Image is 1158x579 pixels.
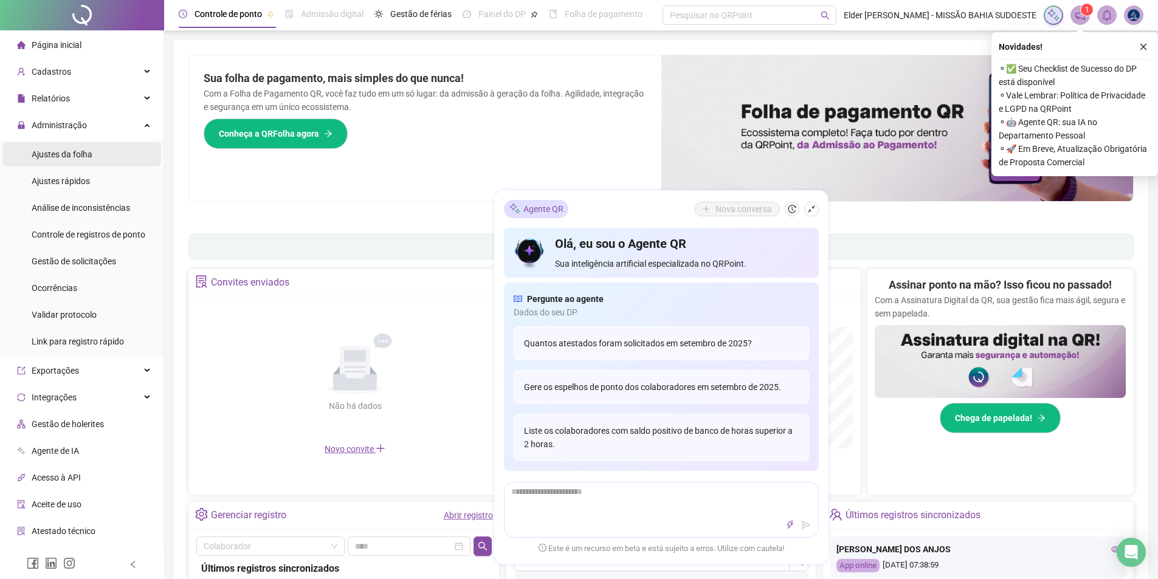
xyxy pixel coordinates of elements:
button: Conheça a QRFolha agora [204,118,348,149]
span: Integrações [32,392,77,402]
span: solution [17,527,26,535]
div: Últimos registros sincronizados [846,505,981,526]
button: thunderbolt [783,518,798,532]
h4: Olá, eu sou o Agente QR [555,235,808,252]
span: exclamation-circle [539,544,546,552]
span: file [17,94,26,103]
span: search [821,11,830,20]
span: Link para registro rápido [32,337,124,346]
span: Aceite de uso [32,499,81,509]
span: ⚬ 🤖 Agente QR: sua IA no Departamento Pessoal [999,115,1151,142]
span: Chega de papelada! [955,411,1032,425]
span: Página inicial [32,40,81,50]
div: [PERSON_NAME] DOS ANJOS [836,543,1120,556]
div: Agente QR [504,200,568,218]
button: Nova conversa [694,202,780,216]
span: Ajustes rápidos [32,176,90,186]
img: banner%2F02c71560-61a6-44d4-94b9-c8ab97240462.png [875,325,1126,398]
span: Agente de IA [32,446,79,456]
span: book [549,10,557,18]
span: Novidades ! [999,40,1043,53]
span: home [17,41,26,49]
span: Administração [32,120,87,130]
span: Acesso à API [32,473,81,482]
span: history [788,205,796,213]
img: sparkle-icon.fc2bf0ac1784a2077858766a79e2daf3.svg [509,202,521,215]
button: send [799,518,813,532]
span: Novo convite [325,444,385,454]
span: search [478,541,488,551]
span: Dados do seu DP [514,306,809,319]
span: Validar protocolo [32,310,97,320]
span: Este é um recurso em beta e está sujeito a erros. Utilize com cautela! [539,543,784,555]
span: ⚬ 🚀 Em Breve, Atualização Obrigatória de Proposta Comercial [999,142,1151,169]
span: api [17,473,26,482]
span: instagram [63,557,75,569]
span: close [1139,43,1148,51]
span: pushpin [531,11,538,18]
span: read [514,292,522,306]
span: Admissão digital [301,9,364,19]
p: Com a Folha de Pagamento QR, você faz tudo em um só lugar: da admissão à geração da folha. Agilid... [204,87,647,114]
span: 1 [1085,5,1089,14]
span: Sua inteligência artificial especializada no QRPoint. [555,257,808,270]
span: Controle de registros de ponto [32,230,145,239]
span: shrink [807,205,816,213]
span: Conheça a QRFolha agora [219,127,319,140]
span: notification [1075,10,1086,21]
div: Gere os espelhos de ponto dos colaboradores em setembro de 2025. [514,370,809,404]
span: audit [17,500,26,509]
span: Análise de inconsistências [32,203,130,213]
span: solution [195,275,208,288]
h2: Assinar ponto na mão? Isso ficou no passado! [889,276,1112,293]
span: Gestão de férias [390,9,452,19]
p: Com a Assinatura Digital da QR, sua gestão fica mais ágil, segura e sem papelada. [875,293,1126,320]
div: App online [836,559,880,573]
span: clock-circle [179,10,187,18]
span: eye [1111,545,1120,553]
div: Gerenciar registro [211,505,286,526]
span: apartment [17,420,26,428]
span: Ajustes da folha [32,149,92,159]
sup: 1 [1081,4,1093,16]
span: Painel do DP [478,9,526,19]
span: user-add [17,67,26,76]
span: linkedin [45,557,57,569]
div: Open Intercom Messenger [1117,538,1146,567]
span: ⚬ Vale Lembrar: Política de Privacidade e LGPD na QRPoint [999,89,1151,115]
span: dashboard [463,10,471,18]
span: arrow-right [1037,414,1046,422]
span: Ocorrências [32,283,77,293]
div: Não há dados [299,399,411,413]
span: Pergunte ao agente [527,292,604,306]
img: sparkle-icon.fc2bf0ac1784a2077858766a79e2daf3.svg [1047,9,1060,22]
span: sun [374,10,383,18]
span: bell [1101,10,1112,21]
span: sync [17,393,26,402]
button: Chega de papelada! [940,403,1061,433]
span: export [17,366,26,375]
span: Gestão de holerites [32,419,104,429]
div: Quantos atestados foram solicitados em setembro de 2025? [514,326,809,360]
span: plus [376,444,385,453]
div: Últimos registros sincronizados [201,561,487,576]
span: facebook [27,557,39,569]
span: Exportações [32,366,79,375]
div: Liste os colaboradores com saldo positivo de banco de horas superior a 2 horas. [514,414,809,461]
span: Cadastros [32,67,71,77]
span: team [829,508,842,521]
span: setting [195,508,208,521]
img: icon [514,235,546,270]
span: left [129,560,137,569]
span: ⚬ ✅ Seu Checklist de Sucesso do DP está disponível [999,62,1151,89]
div: Convites enviados [211,272,289,293]
span: Controle de ponto [195,9,262,19]
img: banner%2F8d14a306-6205-4263-8e5b-06e9a85ad873.png [661,55,1134,201]
span: arrow-right [324,129,333,138]
a: Abrir registro [444,510,493,520]
span: file-done [285,10,294,18]
span: Elder [PERSON_NAME] - MISSÃO BAHIA SUDOESTE [844,9,1036,22]
span: lock [17,121,26,129]
span: Atestado técnico [32,526,95,536]
span: pushpin [267,11,274,18]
